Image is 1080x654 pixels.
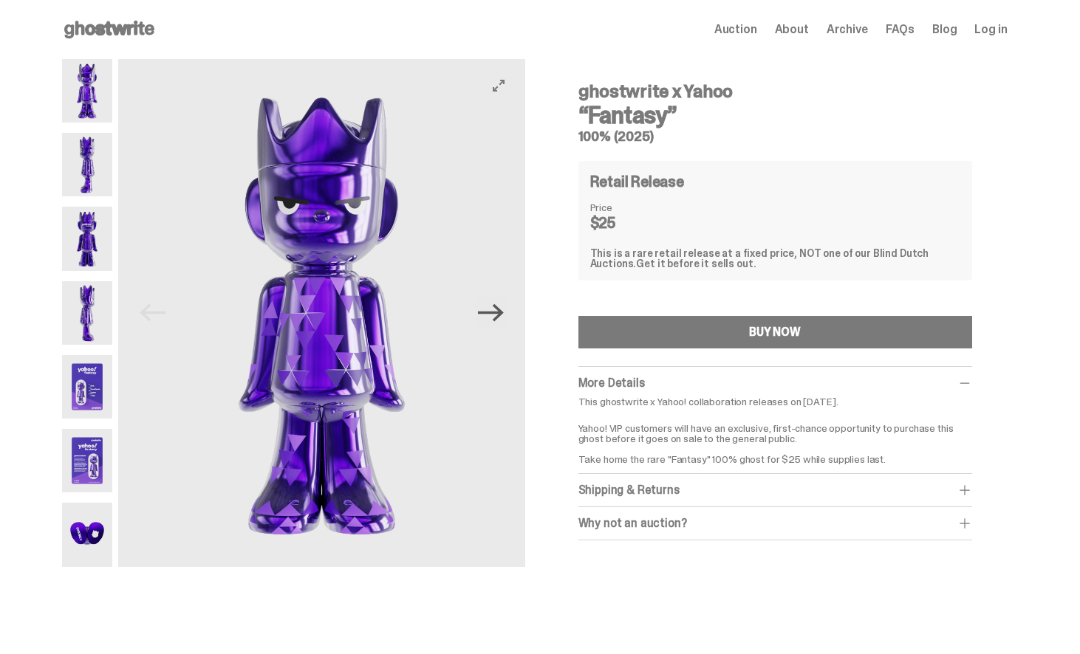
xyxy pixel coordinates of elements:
img: Yahoo-HG---3.png [62,207,113,270]
div: Why not an auction? [578,516,972,531]
img: Yahoo-HG---7.png [62,503,113,566]
p: This ghostwrite x Yahoo! collaboration releases on [DATE]. [578,396,972,407]
h4: Retail Release [590,174,684,189]
h3: “Fantasy” [578,103,972,127]
h4: ghostwrite x Yahoo [578,83,972,100]
img: Yahoo-HG---5.png [62,355,113,419]
img: Yahoo-HG---6.png [62,429,113,492]
span: Get it before it sells out. [636,257,756,270]
div: BUY NOW [749,326,801,338]
a: Auction [714,24,757,35]
dd: $25 [590,216,664,230]
span: More Details [578,375,645,390]
div: This is a rare retail release at a fixed price, NOT one of our Blind Dutch Auctions. [590,248,960,269]
img: Yahoo-HG---2.png [62,133,113,196]
div: Shipping & Returns [578,483,972,498]
button: Next [475,297,507,329]
button: BUY NOW [578,316,972,348]
img: Yahoo-HG---4.png [62,281,113,345]
button: View full-screen [490,77,507,94]
a: Log in [974,24,1007,35]
img: Yahoo-HG---1.png [118,59,524,567]
img: Yahoo-HG---1.png [62,59,113,123]
p: Yahoo! VIP customers will have an exclusive, first-chance opportunity to purchase this ghost befo... [578,413,972,464]
dt: Price [590,202,664,213]
a: Blog [932,24,957,35]
a: Archive [827,24,868,35]
a: FAQs [886,24,915,35]
h5: 100% (2025) [578,130,972,143]
a: About [775,24,809,35]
